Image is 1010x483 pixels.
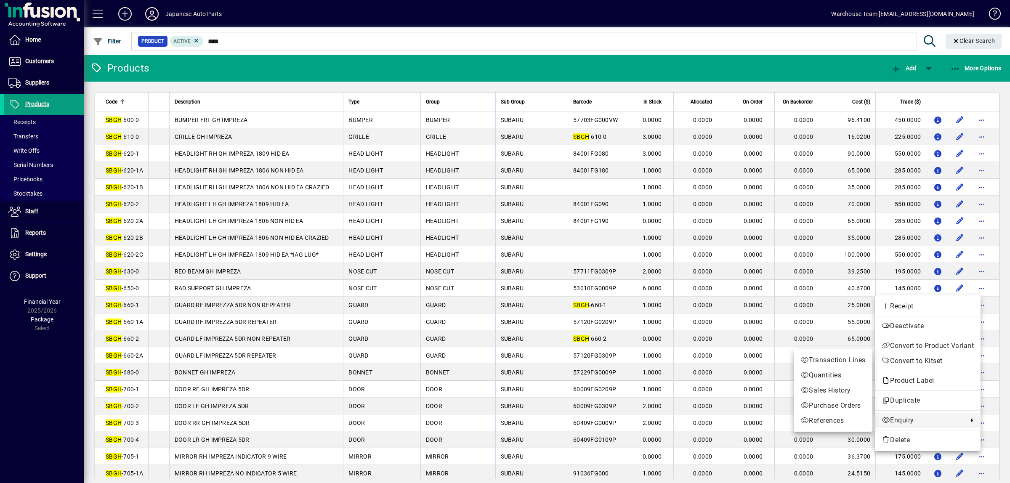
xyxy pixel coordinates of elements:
[882,395,974,406] span: Duplicate
[882,301,974,311] span: Receipt
[875,318,981,334] button: Deactivate product
[882,321,974,331] span: Deactivate
[882,356,974,366] span: Convert to Kitset
[882,435,974,445] span: Delete
[882,415,964,425] span: Enquiry
[882,341,974,351] span: Convert to Product Variant
[882,377,938,385] span: Product Label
